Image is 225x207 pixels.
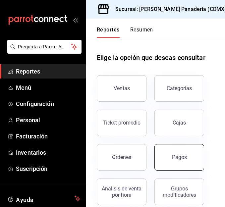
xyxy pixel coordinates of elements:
[73,17,78,23] button: open_drawer_menu
[173,119,186,127] div: Cajas
[16,148,81,157] span: Inventarios
[154,110,204,136] a: Cajas
[114,85,130,91] div: Ventas
[97,26,120,38] button: Reportes
[16,116,81,125] span: Personal
[97,110,146,136] button: Ticket promedio
[97,75,146,102] button: Ventas
[97,144,146,171] button: Órdenes
[16,132,81,141] span: Facturación
[16,164,81,173] span: Suscripción
[18,43,71,50] span: Pregunta a Parrot AI
[172,154,187,160] div: Pagos
[154,179,204,205] button: Grupos modificadores
[130,26,153,38] button: Resumen
[5,48,82,55] a: Pregunta a Parrot AI
[159,185,200,198] div: Grupos modificadores
[97,26,153,38] div: navigation tabs
[167,85,192,91] div: Categorías
[16,195,72,203] span: Ayuda
[101,185,142,198] div: Análisis de venta por hora
[16,67,81,76] span: Reportes
[7,40,82,54] button: Pregunta a Parrot AI
[97,53,205,63] h1: Elige la opción que deseas consultar
[103,120,141,126] div: Ticket promedio
[16,83,81,92] span: Menú
[16,99,81,108] span: Configuración
[112,154,131,160] div: Órdenes
[154,75,204,102] button: Categorías
[97,179,146,205] button: Análisis de venta por hora
[154,144,204,171] button: Pagos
